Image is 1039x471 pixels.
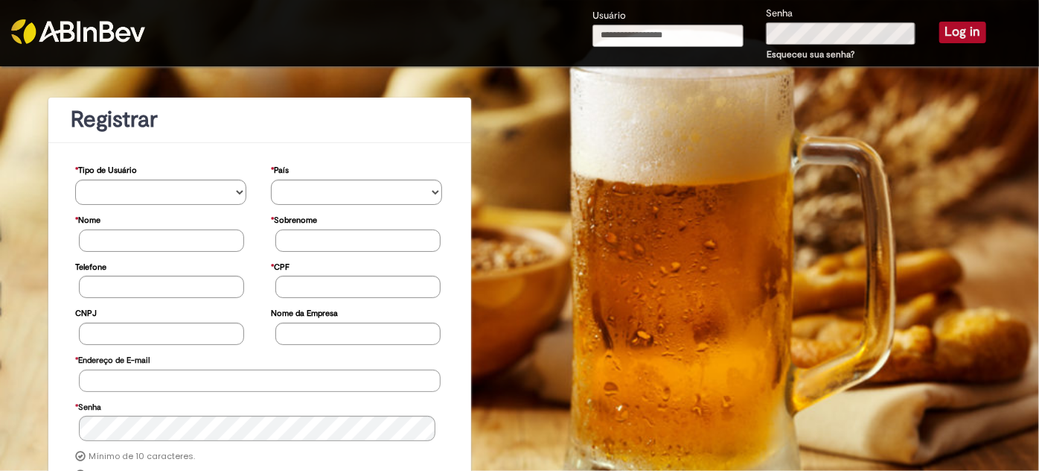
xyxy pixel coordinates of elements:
label: País [271,158,289,180]
label: Telefone [75,255,106,276]
label: Mínimo de 10 caracteres. [89,451,195,463]
label: Nome [75,208,100,230]
button: Log in [939,22,986,42]
label: Usuário [592,9,626,23]
label: Senha [766,7,793,21]
label: Sobrenome [271,208,317,230]
label: Tipo de Usuário [75,158,137,180]
label: Nome da Empresa [271,301,338,323]
img: ABInbev-white.png [11,19,145,44]
label: Senha [75,395,101,417]
label: CPF [271,255,290,276]
label: Endereço de E-mail [75,348,150,370]
h1: Registrar [71,107,449,132]
label: CNPJ [75,301,97,323]
a: Esqueceu sua senha? [767,48,854,60]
